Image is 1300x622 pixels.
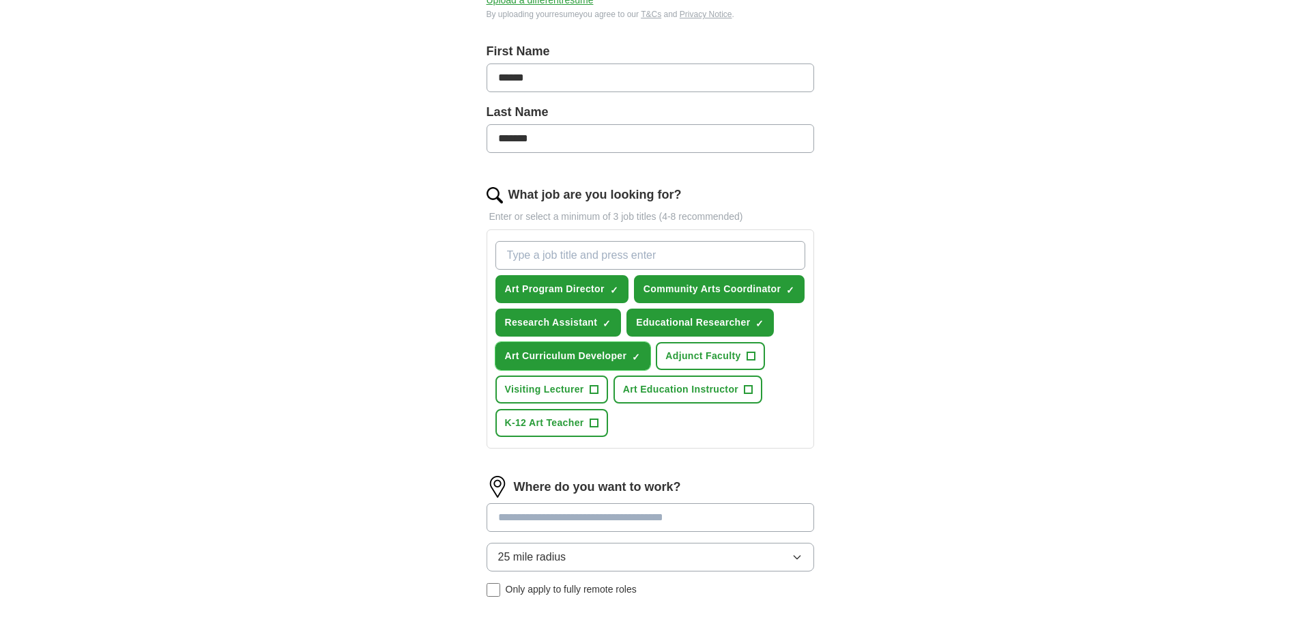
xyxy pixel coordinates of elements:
div: By uploading your resume you agree to our and . [487,8,814,20]
button: K-12 Art Teacher [495,409,608,437]
a: T&Cs [641,10,661,19]
button: Art Program Director✓ [495,275,629,303]
span: Research Assistant [505,315,598,330]
span: ✓ [786,285,794,296]
a: Privacy Notice [680,10,732,19]
input: Type a job title and press enter [495,241,805,270]
button: Art Curriculum Developer✓ [495,342,651,370]
button: Community Arts Coordinator✓ [634,275,805,303]
span: Art Curriculum Developer [505,349,627,363]
label: First Name [487,42,814,61]
span: ✓ [610,285,618,296]
button: Research Assistant✓ [495,309,622,337]
span: ✓ [603,318,611,329]
span: Art Education Instructor [623,382,738,397]
input: Only apply to fully remote roles [487,583,500,597]
img: location.png [487,476,508,498]
span: ✓ [755,318,764,329]
span: Educational Researcher [636,315,750,330]
label: Where do you want to work? [514,478,681,496]
button: Adjunct Faculty [656,342,764,370]
span: ✓ [632,352,640,363]
button: Art Education Instructor [613,376,762,404]
span: Only apply to fully remote roles [506,582,637,597]
button: Visiting Lecturer [495,376,608,404]
button: 25 mile radius [487,543,814,571]
span: Adjunct Faculty [665,349,740,363]
label: Last Name [487,103,814,122]
span: K-12 Art Teacher [505,416,584,430]
span: Community Arts Coordinator [644,282,781,296]
span: 25 mile radius [498,549,566,565]
button: Educational Researcher✓ [626,309,774,337]
span: Visiting Lecturer [505,382,584,397]
img: search.png [487,187,503,203]
span: Art Program Director [505,282,605,296]
label: What job are you looking for? [508,186,682,204]
p: Enter or select a minimum of 3 job titles (4-8 recommended) [487,210,814,224]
